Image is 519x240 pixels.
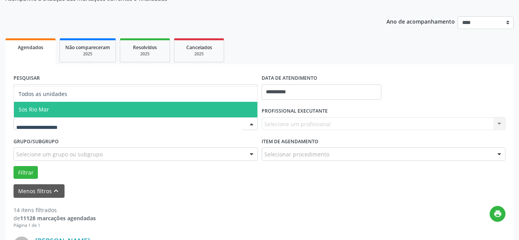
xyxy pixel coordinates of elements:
[14,206,96,214] div: 14 itens filtrados
[14,214,96,222] div: de
[14,135,59,147] label: Grupo/Subgrupo
[493,209,502,218] i: print
[19,90,67,98] span: Todos as unidades
[262,105,328,117] label: PROFISSIONAL EXECUTANTE
[65,44,110,51] span: Não compareceram
[490,206,505,222] button: print
[14,166,38,179] button: Filtrar
[65,51,110,57] div: 2025
[16,150,103,158] span: Selecione um grupo ou subgrupo
[186,44,212,51] span: Cancelados
[264,150,329,158] span: Selecionar procedimento
[14,184,65,198] button: Menos filtroskeyboard_arrow_up
[14,222,96,229] div: Página 1 de 1
[262,72,317,84] label: DATA DE ATENDIMENTO
[18,44,43,51] span: Agendados
[386,16,455,26] p: Ano de acompanhamento
[262,135,318,147] label: Item de agendamento
[14,72,40,84] label: PESQUISAR
[52,187,60,195] i: keyboard_arrow_up
[20,214,96,222] strong: 11128 marcações agendadas
[126,51,164,57] div: 2025
[180,51,218,57] div: 2025
[133,44,157,51] span: Resolvidos
[19,106,49,113] span: Sos Rio Mar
